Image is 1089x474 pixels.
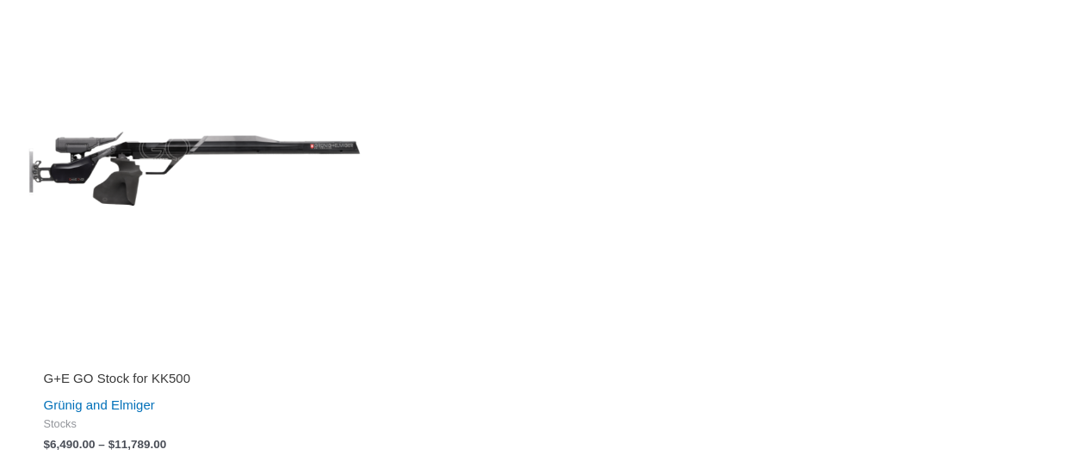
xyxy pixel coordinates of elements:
[44,346,346,366] iframe: Customer reviews powered by Trustpilot
[28,3,362,335] img: G+E GO Stock for KK500
[108,438,115,451] span: $
[44,397,155,412] a: Grünig and Elmiger
[98,438,105,451] span: –
[44,417,346,432] span: Stocks
[44,370,346,393] a: G+E GO Stock for KK500
[108,438,167,451] bdi: 11,789.00
[44,438,96,451] bdi: 6,490.00
[44,370,346,387] h2: G+E GO Stock for KK500
[44,438,51,451] span: $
